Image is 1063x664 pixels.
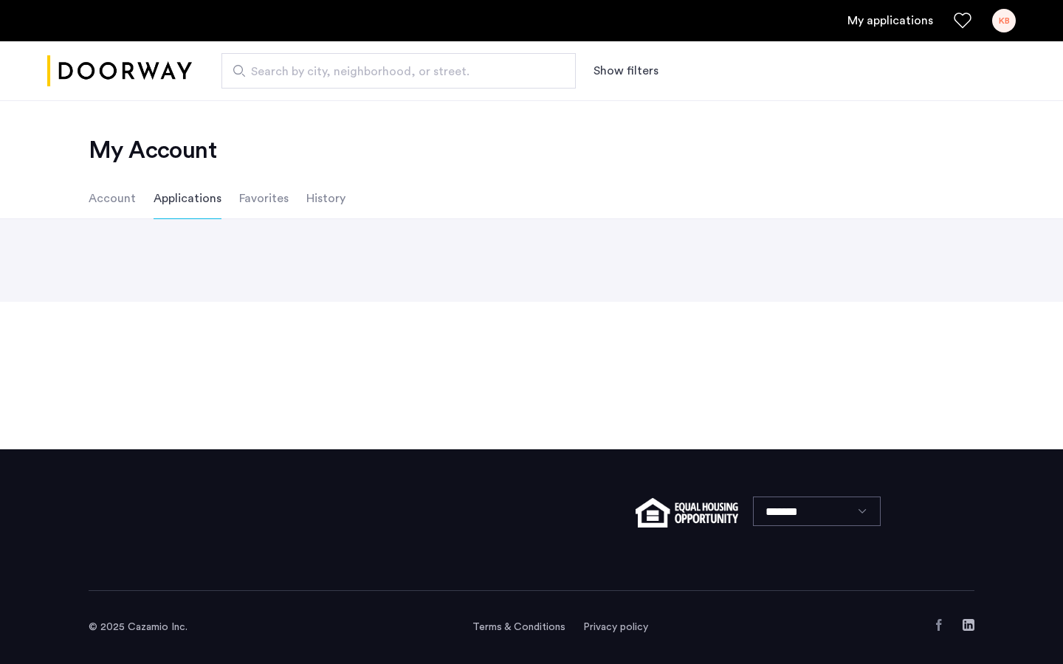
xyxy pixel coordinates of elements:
[594,62,658,80] button: Show or hide filters
[47,44,192,99] img: logo
[89,136,974,165] h2: My Account
[933,619,945,631] a: Facebook
[636,498,738,528] img: equal-housing.png
[47,44,192,99] a: Cazamio logo
[89,622,188,632] span: © 2025 Cazamio Inc.
[154,178,221,219] li: Applications
[954,12,971,30] a: Favorites
[306,178,345,219] li: History
[963,619,974,631] a: LinkedIn
[847,12,933,30] a: My application
[753,497,881,526] select: Language select
[992,9,1016,32] div: KB
[583,620,648,634] a: Privacy policy
[221,53,576,89] input: Apartment Search
[89,178,136,219] li: Account
[251,63,534,80] span: Search by city, neighborhood, or street.
[472,620,565,634] a: Terms and conditions
[239,178,289,219] li: Favorites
